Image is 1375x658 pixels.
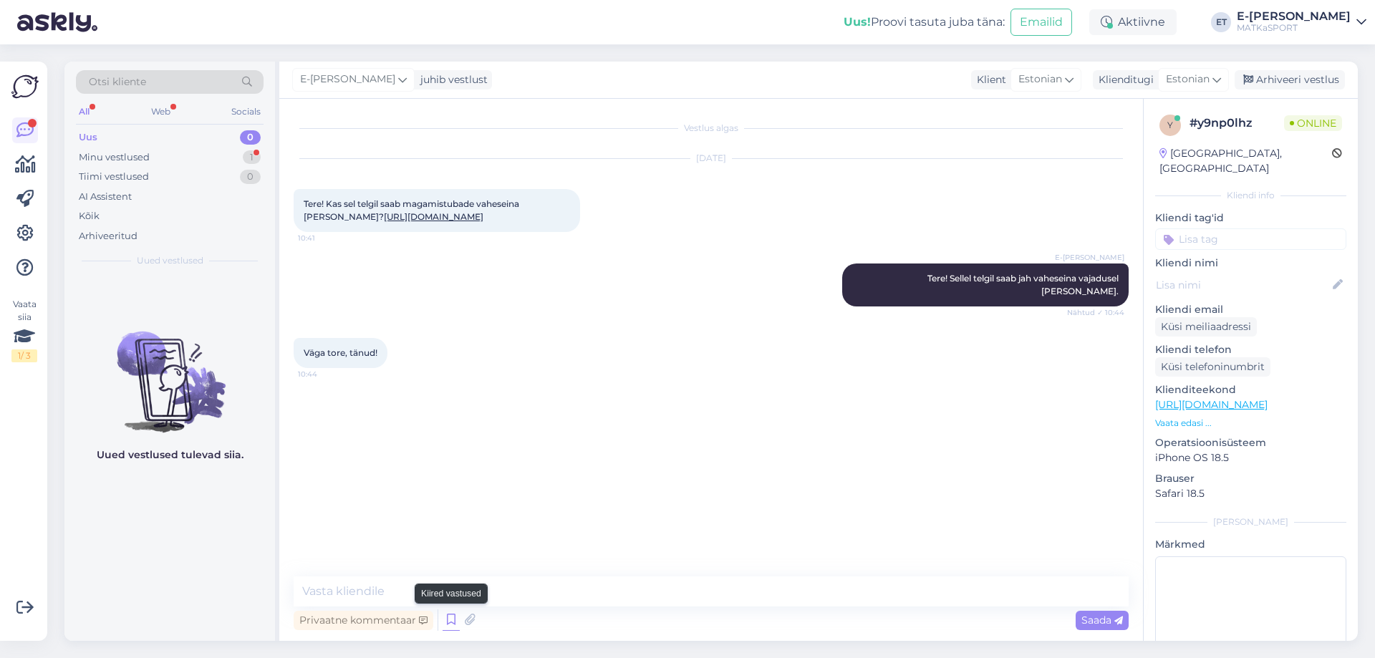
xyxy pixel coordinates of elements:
[1093,72,1154,87] div: Klienditugi
[79,190,132,204] div: AI Assistent
[1089,9,1177,35] div: Aktiivne
[11,298,37,362] div: Vaata siia
[1155,516,1346,528] div: [PERSON_NAME]
[971,72,1006,87] div: Klient
[148,102,173,121] div: Web
[1067,307,1124,318] span: Nähtud ✓ 10:44
[79,209,100,223] div: Kõik
[1284,115,1342,131] span: Online
[415,72,488,87] div: juhib vestlust
[1237,22,1351,34] div: MATKaSPORT
[79,229,137,243] div: Arhiveeritud
[298,233,352,243] span: 10:41
[1155,417,1346,430] p: Vaata edasi ...
[1155,317,1257,337] div: Küsi meiliaadressi
[294,122,1129,135] div: Vestlus algas
[1155,256,1346,271] p: Kliendi nimi
[79,170,149,184] div: Tiimi vestlused
[137,254,203,267] span: Uued vestlused
[1155,382,1346,397] p: Klienditeekond
[1237,11,1366,34] a: E-[PERSON_NAME]MATKaSPORT
[1155,450,1346,465] p: iPhone OS 18.5
[298,369,352,379] span: 10:44
[1237,11,1351,22] div: E-[PERSON_NAME]
[1155,537,1346,552] p: Märkmed
[1155,228,1346,250] input: Lisa tag
[1155,302,1346,317] p: Kliendi email
[64,306,275,435] img: No chats
[1190,115,1284,132] div: # y9np0lhz
[1055,252,1124,263] span: E-[PERSON_NAME]
[1018,72,1062,87] span: Estonian
[1155,471,1346,486] p: Brauser
[304,198,521,222] span: Tere! Kas sel telgil saab magamistubade vaheseina [PERSON_NAME]?
[11,349,37,362] div: 1 / 3
[1156,277,1330,293] input: Lisa nimi
[927,273,1121,296] span: Tere! Sellel telgil saab jah vaheseina vajadusel [PERSON_NAME].
[1235,70,1345,89] div: Arhiveeri vestlus
[1010,9,1072,36] button: Emailid
[1159,146,1332,176] div: [GEOGRAPHIC_DATA], [GEOGRAPHIC_DATA]
[11,73,39,100] img: Askly Logo
[844,14,1005,31] div: Proovi tasuta juba täna:
[240,170,261,184] div: 0
[421,587,481,600] small: Kiired vastused
[1155,189,1346,202] div: Kliendi info
[89,74,146,89] span: Otsi kliente
[1167,120,1173,130] span: y
[243,150,261,165] div: 1
[294,611,433,630] div: Privaatne kommentaar
[240,130,261,145] div: 0
[97,447,243,463] p: Uued vestlused tulevad siia.
[1155,211,1346,226] p: Kliendi tag'id
[1155,357,1270,377] div: Küsi telefoninumbrit
[844,15,871,29] b: Uus!
[294,152,1129,165] div: [DATE]
[1155,398,1268,411] a: [URL][DOMAIN_NAME]
[1211,12,1231,32] div: ET
[304,347,377,358] span: Väga tore, tänud!
[1081,614,1123,626] span: Saada
[1166,72,1210,87] span: Estonian
[79,150,150,165] div: Minu vestlused
[1155,486,1346,501] p: Safari 18.5
[1155,342,1346,357] p: Kliendi telefon
[300,72,395,87] span: E-[PERSON_NAME]
[384,211,483,222] a: [URL][DOMAIN_NAME]
[76,102,92,121] div: All
[228,102,264,121] div: Socials
[1155,435,1346,450] p: Operatsioonisüsteem
[79,130,97,145] div: Uus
